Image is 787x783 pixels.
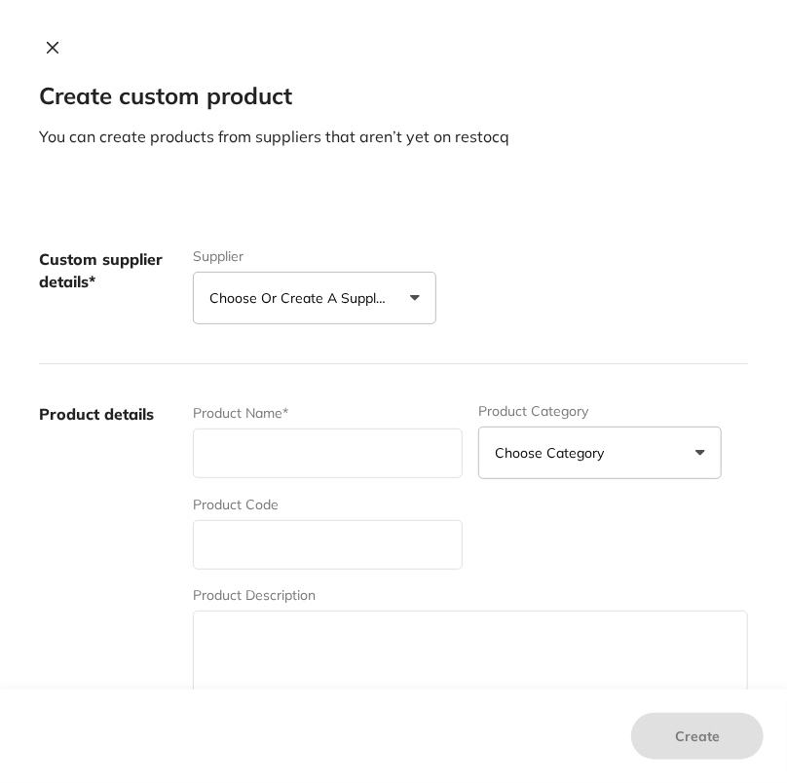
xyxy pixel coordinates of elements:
label: Product Category [478,403,722,419]
button: Create [631,713,764,760]
p: Choose Category [495,443,612,463]
button: Choose Category [478,427,722,479]
h2: Create custom product [39,83,748,110]
label: Product details [39,403,177,707]
p: Choose or create a supplier [209,288,394,308]
button: Choose or create a supplier [193,272,436,324]
label: Product Code [193,497,279,512]
label: Supplier [193,248,436,264]
label: Product Description [193,587,316,603]
label: Product Name* [193,405,288,421]
p: You can create products from suppliers that aren’t yet on restocq [39,126,748,147]
label: Custom supplier details* [39,248,177,324]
